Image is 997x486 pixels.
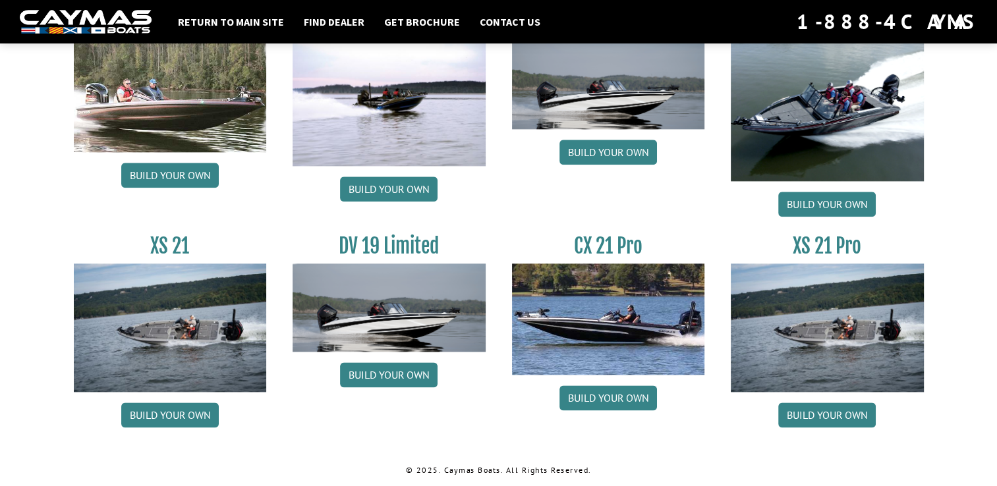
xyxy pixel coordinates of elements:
[778,192,876,217] a: Build your own
[512,41,705,129] img: dv-19-ban_from_website_for_caymas_connect.png
[778,402,876,427] a: Build your own
[293,234,486,258] h3: DV 19 Limited
[559,385,657,410] a: Build your own
[559,140,657,165] a: Build your own
[121,163,219,188] a: Build your own
[512,234,705,258] h3: CX 21 Pro
[297,13,371,30] a: Find Dealer
[512,263,705,374] img: CX-21Pro_thumbnail.jpg
[171,13,291,30] a: Return to main site
[731,41,924,181] img: DV_20_from_website_for_caymas_connect.png
[378,13,467,30] a: Get Brochure
[293,41,486,166] img: DV22_original_motor_cropped_for_caymas_connect.jpg
[121,402,219,427] a: Build your own
[74,464,924,476] p: © 2025. Caymas Boats. All Rights Reserved.
[340,362,438,387] a: Build your own
[74,41,267,151] img: CX21_thumb.jpg
[731,263,924,392] img: XS_21_thumbnail.jpg
[74,234,267,258] h3: XS 21
[473,13,547,30] a: Contact Us
[340,176,438,202] a: Build your own
[293,263,486,352] img: dv-19-ban_from_website_for_caymas_connect.png
[74,263,267,392] img: XS_21_thumbnail.jpg
[20,10,152,34] img: white-logo-c9c8dbefe5ff5ceceb0f0178aa75bf4bb51f6bca0971e226c86eb53dfe498488.png
[731,234,924,258] h3: XS 21 Pro
[797,7,977,36] div: 1-888-4CAYMAS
